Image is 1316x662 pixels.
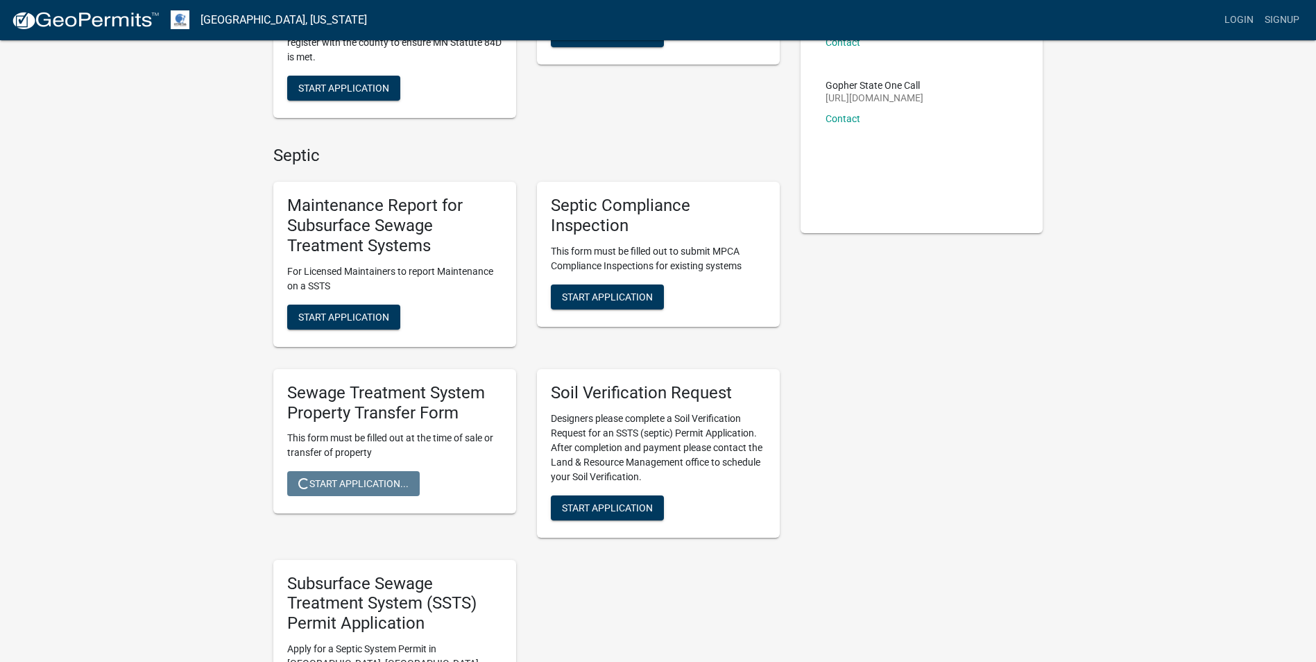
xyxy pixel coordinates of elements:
button: Start Application [551,495,664,520]
p: For Licensed Maintainers to report Maintenance on a SSTS [287,264,502,294]
h5: Soil Verification Request [551,383,766,403]
p: [URL][DOMAIN_NAME] [826,93,923,103]
a: Contact [826,113,860,124]
a: [GEOGRAPHIC_DATA], [US_STATE] [200,8,367,32]
h5: Maintenance Report for Subsurface Sewage Treatment Systems [287,196,502,255]
a: Contact [826,37,860,48]
span: Start Application [298,311,389,322]
p: This form must be filled out at the time of sale or transfer of property [287,431,502,460]
button: Start Application [287,305,400,330]
a: Signup [1259,7,1305,33]
span: Start Application [298,82,389,93]
img: Otter Tail County, Minnesota [171,10,189,29]
span: Start Application [562,291,653,302]
h5: Septic Compliance Inspection [551,196,766,236]
button: Start Application [551,285,664,309]
p: Gopher State One Call [826,80,923,90]
span: Start Application... [298,478,409,489]
p: Designers please complete a Soil Verification Request for an SSTS (septic) Permit Application. Af... [551,411,766,484]
span: Start Application [562,502,653,513]
h4: Septic [273,146,780,166]
button: Start Application... [287,471,420,496]
a: Login [1219,7,1259,33]
span: Start Application [562,29,653,40]
h5: Subsurface Sewage Treatment System (SSTS) Permit Application [287,574,502,634]
h5: Sewage Treatment System Property Transfer Form [287,383,502,423]
p: This form must be filled out to submit MPCA Compliance Inspections for existing systems [551,244,766,273]
button: Start Application [287,76,400,101]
